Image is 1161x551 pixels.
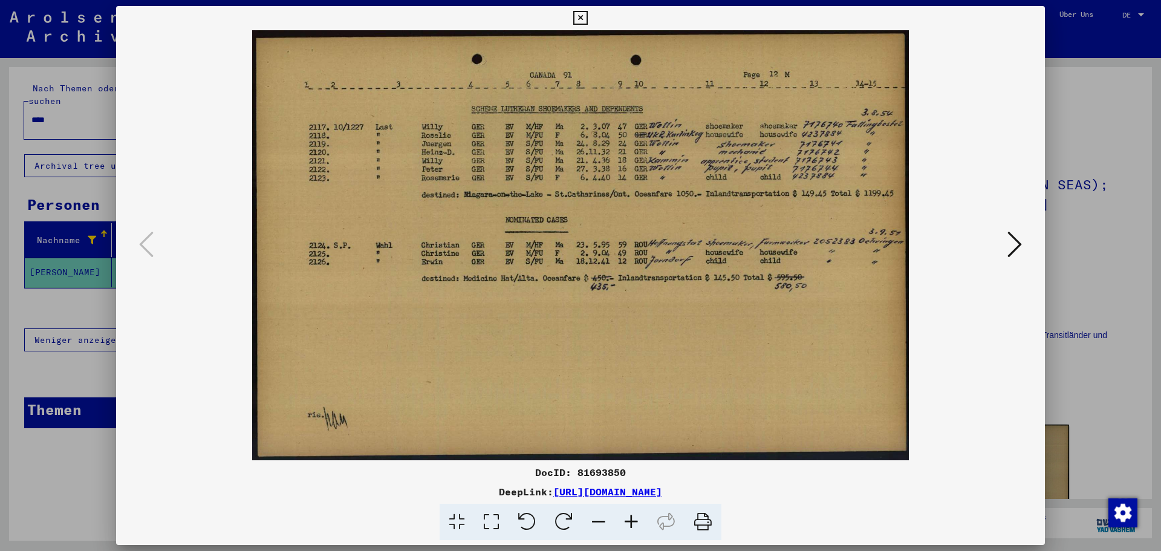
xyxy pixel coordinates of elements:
div: DocID: 81693850 [116,465,1045,480]
a: [URL][DOMAIN_NAME] [553,486,662,498]
div: DeepLink: [116,484,1045,499]
img: 001.jpg [157,30,1004,460]
img: Zustimmung ändern [1108,498,1137,527]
